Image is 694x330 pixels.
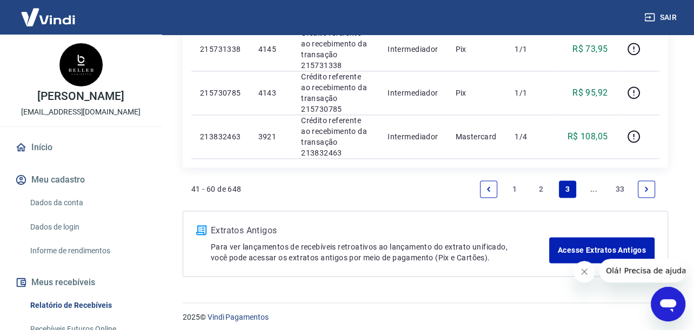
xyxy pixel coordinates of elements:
[572,86,608,99] p: R$ 95,92
[651,287,685,321] iframe: Botão para abrir a janela de mensagens
[26,240,149,262] a: Informe de rendimentos
[21,106,141,118] p: [EMAIL_ADDRESS][DOMAIN_NAME]
[37,91,124,102] p: [PERSON_NAME]
[301,71,370,115] p: Crédito referente ao recebimento da transação 215730785
[26,192,149,214] a: Dados da conta
[599,259,685,282] iframe: Mensagem da empresa
[455,44,497,55] p: Pix
[515,44,546,55] p: 1/1
[301,28,370,71] p: Crédito referente ao recebimento da transação 215731338
[13,136,149,159] a: Início
[388,44,438,55] p: Intermediador
[6,8,91,16] span: Olá! Precisa de ajuda?
[26,216,149,238] a: Dados de login
[200,131,241,142] p: 213832463
[532,180,550,198] a: Page 2
[13,271,149,294] button: Meus recebíveis
[515,131,546,142] p: 1/4
[611,180,629,198] a: Page 33
[549,237,655,263] a: Acesse Extratos Antigos
[573,261,595,282] iframe: Fechar mensagem
[476,176,659,202] ul: Pagination
[506,180,524,198] a: Page 1
[388,131,438,142] p: Intermediador
[388,87,438,98] p: Intermediador
[585,180,602,198] a: Jump forward
[638,180,655,198] a: Next page
[455,131,497,142] p: Mastercard
[515,87,546,98] p: 1/1
[258,44,284,55] p: 4145
[301,115,370,158] p: Crédito referente ao recebimento da transação 213832463
[200,44,241,55] p: 215731338
[455,87,497,98] p: Pix
[642,8,681,28] button: Sair
[258,87,284,98] p: 4143
[572,43,608,56] p: R$ 73,95
[211,224,549,237] p: Extratos Antigos
[211,241,549,263] p: Para ver lançamentos de recebíveis retroativos ao lançamento do extrato unificado, você pode aces...
[208,313,269,321] a: Vindi Pagamentos
[191,184,242,194] p: 41 - 60 de 648
[183,312,668,323] p: 2025 ©
[59,43,103,86] img: 8d4cfcc9-1076-4a00-ac42-cd41f19bf379.jpeg
[568,130,608,143] p: R$ 108,05
[200,87,241,98] p: 215730785
[13,168,149,192] button: Meu cadastro
[480,180,497,198] a: Previous page
[196,225,206,235] img: ícone
[258,131,284,142] p: 3921
[13,1,83,33] img: Vindi
[26,294,149,316] a: Relatório de Recebíveis
[559,180,576,198] a: Page 3 is your current page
